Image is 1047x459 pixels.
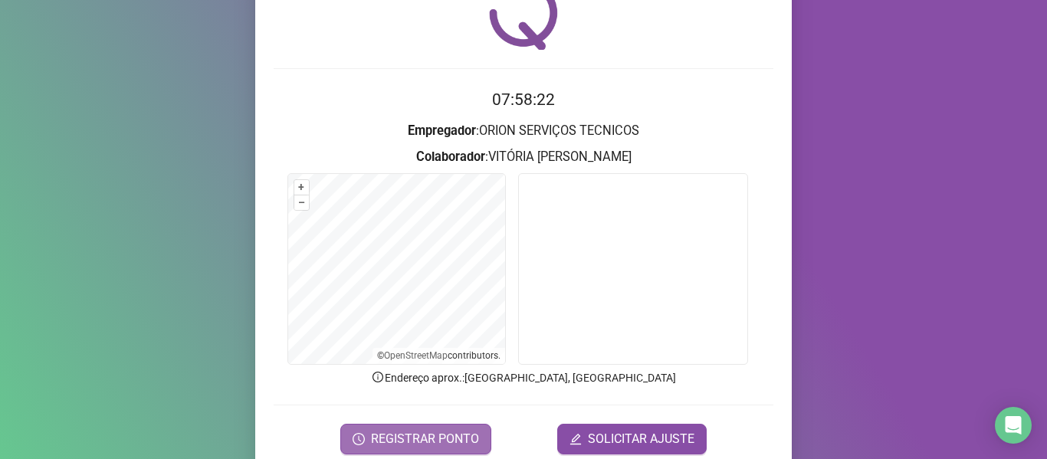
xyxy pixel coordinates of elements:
[377,350,501,361] li: © contributors.
[274,121,773,141] h3: : ORION SERVIÇOS TECNICOS
[384,350,448,361] a: OpenStreetMap
[408,123,476,138] strong: Empregador
[274,147,773,167] h3: : VITÓRIA [PERSON_NAME]
[557,424,707,454] button: editSOLICITAR AJUSTE
[416,149,485,164] strong: Colaborador
[353,433,365,445] span: clock-circle
[371,430,479,448] span: REGISTRAR PONTO
[274,369,773,386] p: Endereço aprox. : [GEOGRAPHIC_DATA], [GEOGRAPHIC_DATA]
[371,370,385,384] span: info-circle
[588,430,694,448] span: SOLICITAR AJUSTE
[492,90,555,109] time: 07:58:22
[340,424,491,454] button: REGISTRAR PONTO
[294,180,309,195] button: +
[995,407,1032,444] div: Open Intercom Messenger
[569,433,582,445] span: edit
[294,195,309,210] button: –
